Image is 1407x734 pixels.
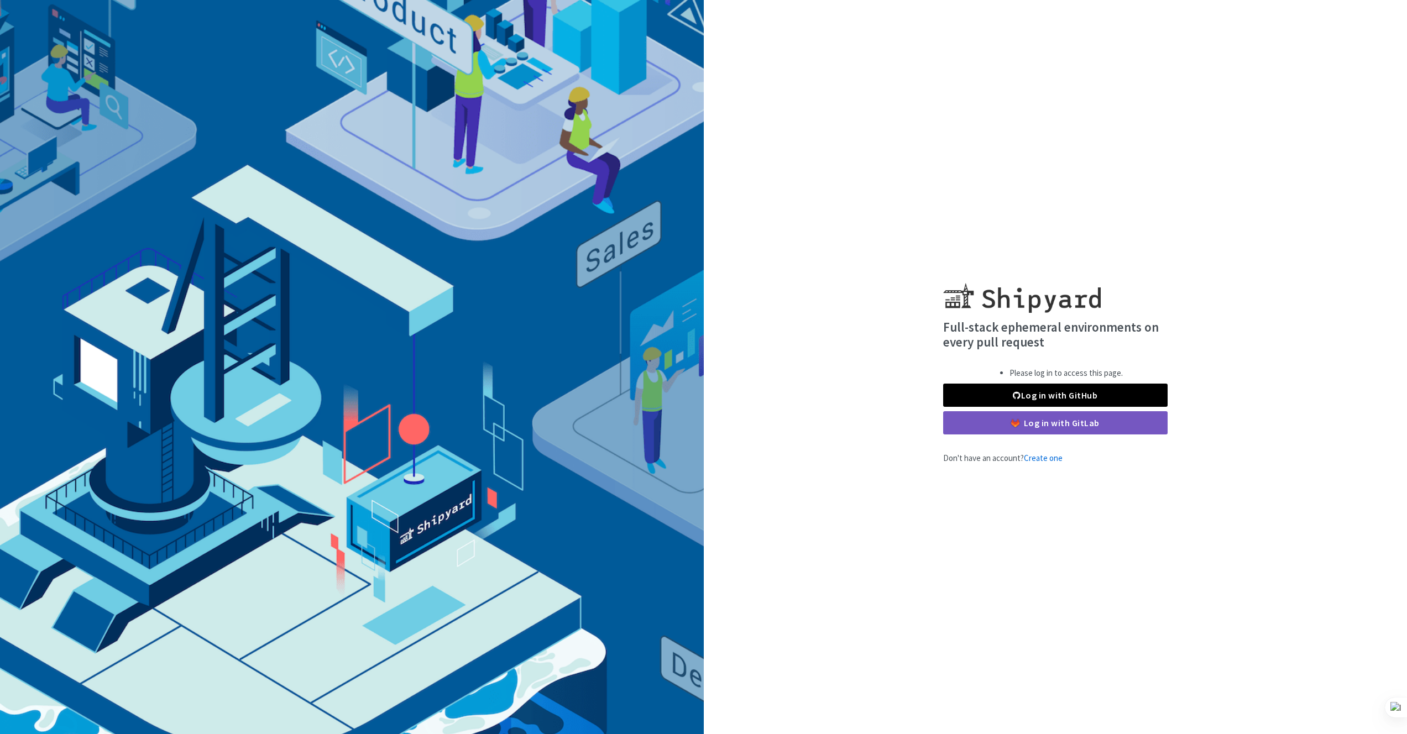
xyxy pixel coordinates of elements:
li: Please log in to access this page. [1010,367,1123,380]
img: Shipyard logo [943,270,1101,313]
a: Log in with GitHub [943,384,1168,407]
span: Don't have an account? [943,453,1063,463]
a: Log in with GitLab [943,411,1168,434]
h4: Full-stack ephemeral environments on every pull request [943,319,1168,350]
img: gitlab-color.svg [1011,419,1019,427]
a: Create one [1024,453,1063,463]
